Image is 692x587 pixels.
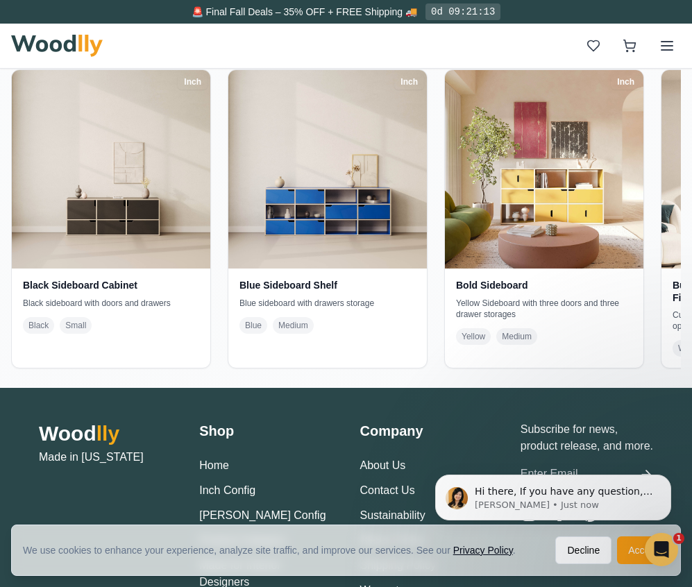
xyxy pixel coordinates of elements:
span: 🚨 Final Fall Deals – 35% OFF + FREE Shipping 🚚 [192,6,417,17]
span: 1 [673,533,684,544]
p: Blue sideboard with drawers storage [239,298,416,309]
h2: Wood [39,421,171,446]
div: We use cookies to enhance your experience, analyze site traffic, and improve our services. See our . [23,430,527,444]
span: Free shipping included [210,24,271,37]
img: Black Sideboard Cabinet [12,70,210,269]
h4: Bold Sideboard [456,280,632,292]
a: Privacy Policy [453,432,513,443]
div: Inch [178,74,208,90]
p: Yellow Sideboard with three doors and three drawer storages [456,298,632,320]
span: Black [23,317,54,334]
p: Subscribe for news, product release, and more. [521,421,653,454]
div: Inch [394,74,424,90]
img: Blue Sideboard Shelf [228,70,427,269]
span: Medium [496,328,537,345]
img: Bold Sideboard [445,70,643,269]
button: [PERSON_NAME] Config [199,507,326,524]
button: Accept [617,423,669,451]
span: Medium [273,317,314,334]
a: Privacy Policy [453,545,513,556]
p: Made in [US_STATE] [39,449,171,466]
h3: Company [360,421,493,441]
p: Black sideboard with doors and drawers [23,298,199,309]
h4: Black Sideboard Cabinet [23,280,199,292]
div: We use cookies to enhance your experience, analyze site traffic, and improve our services. See our . [23,543,527,557]
button: Inch Config [199,482,255,499]
button: Decline [555,423,611,451]
span: lly [96,422,119,445]
a: About Us [360,459,406,471]
a: Contact Us [360,484,415,496]
div: 0d 09:21:13 [425,3,500,20]
span: Yellow [456,328,491,345]
h4: Blue Sideboard Shelf [239,280,416,292]
iframe: Intercom notifications message [414,445,692,550]
span: Blue [239,317,267,334]
div: Width [104,402,319,414]
button: Accept [617,536,669,564]
img: Gallery [15,293,41,321]
button: Show Dimensions [14,362,42,390]
a: Home [199,459,229,471]
button: View Gallery [14,293,42,321]
img: Woodlly [11,35,103,57]
button: Decline [555,536,611,564]
div: Height [355,402,571,414]
a: Sustainability [360,509,425,521]
div: Inch [611,74,641,90]
h3: Shop [199,421,332,441]
iframe: Intercom live chat [645,533,678,566]
button: Toggle price visibility [25,19,47,42]
span: Small [60,317,92,334]
button: Open All Doors and Drawers [14,327,42,355]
